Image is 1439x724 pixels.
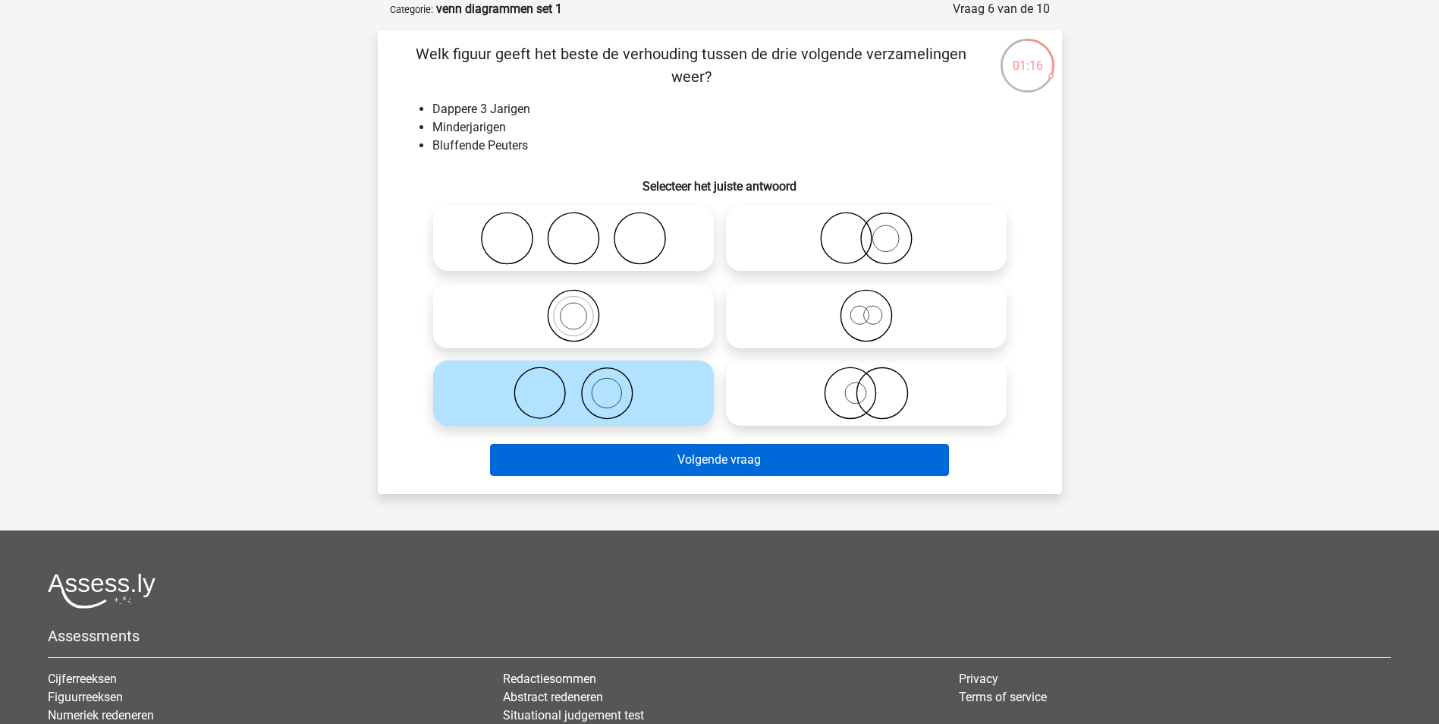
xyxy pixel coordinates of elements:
[402,42,981,88] p: Welk figuur geeft het beste de verhouding tussen de drie volgende verzamelingen weer?
[490,444,949,476] button: Volgende vraag
[432,100,1038,118] li: Dappere 3 Jarigen
[48,708,154,722] a: Numeriek redeneren
[48,627,1391,645] h5: Assessments
[503,690,603,704] a: Abstract redeneren
[999,37,1056,75] div: 01:16
[48,672,117,686] a: Cijferreeksen
[432,137,1038,155] li: Bluffende Peuters
[432,118,1038,137] li: Minderjarigen
[436,2,562,16] strong: venn diagrammen set 1
[48,573,156,609] img: Assessly logo
[390,4,433,15] small: Categorie:
[959,690,1047,704] a: Terms of service
[402,167,1038,194] h6: Selecteer het juiste antwoord
[503,672,596,686] a: Redactiesommen
[959,672,998,686] a: Privacy
[48,690,123,704] a: Figuurreeksen
[503,708,644,722] a: Situational judgement test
